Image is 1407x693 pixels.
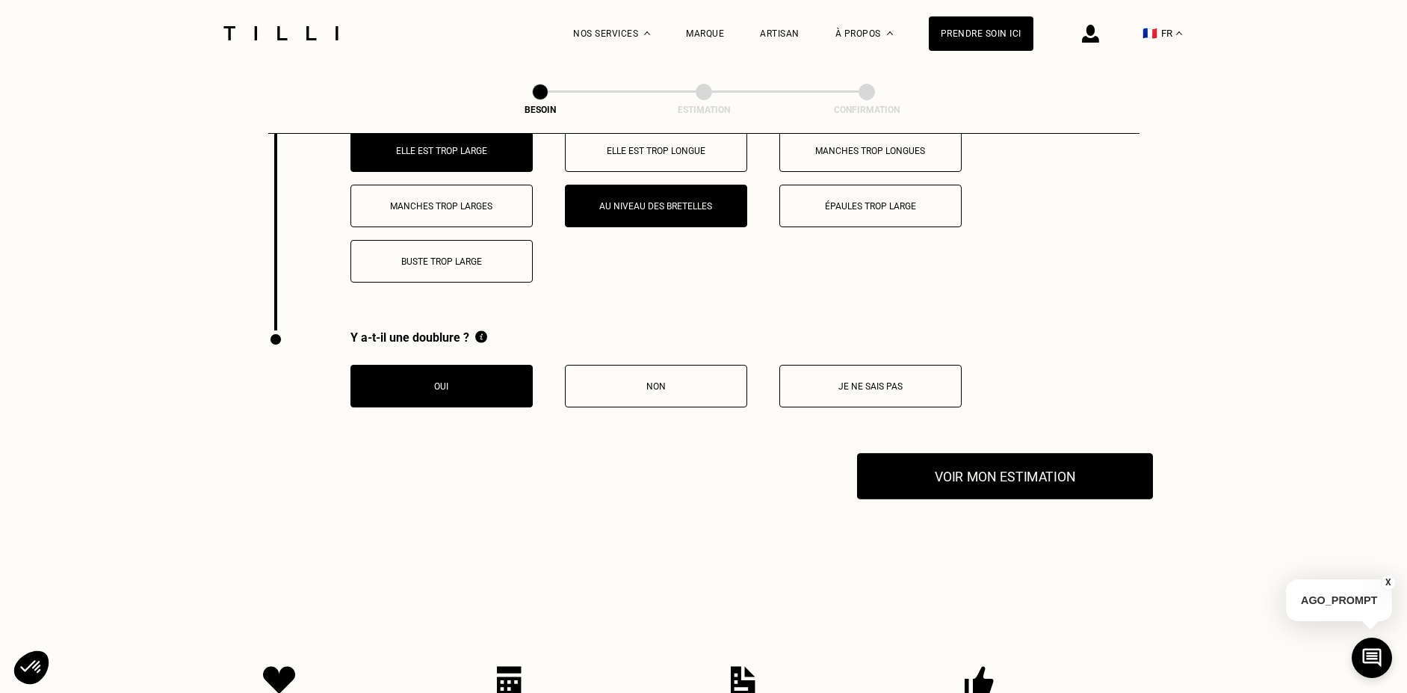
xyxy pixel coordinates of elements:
div: Estimation [629,105,779,115]
button: Manches trop longues [779,129,962,172]
div: Confirmation [792,105,941,115]
a: Marque [686,28,724,39]
p: Oui [359,381,525,392]
p: AGO_PROMPT [1286,579,1392,621]
p: Épaules trop large [788,201,953,212]
span: 🇫🇷 [1142,26,1157,40]
button: Buste trop large [350,240,533,283]
button: Oui [350,365,533,407]
button: Épaules trop large [779,185,962,227]
a: Artisan [760,28,800,39]
p: Elle est trop large [359,146,525,156]
button: X [1381,574,1396,591]
img: icône connexion [1082,25,1099,43]
img: Menu déroulant [644,31,650,35]
button: Voir mon estimation [857,453,1153,499]
p: Manches trop larges [359,201,525,212]
button: Je ne sais pas [779,365,962,407]
p: Elle est trop longue [573,146,739,156]
img: Information [475,330,487,343]
button: Non [565,365,747,407]
p: Manches trop longues [788,146,953,156]
div: Besoin [466,105,615,115]
div: Y a-t-il une doublure ? [350,330,962,346]
img: menu déroulant [1176,31,1182,35]
button: Elle est trop longue [565,129,747,172]
p: Je ne sais pas [788,381,953,392]
p: Non [573,381,739,392]
button: Au niveau des bretelles [565,185,747,227]
img: Logo du service de couturière Tilli [218,26,344,40]
button: Manches trop larges [350,185,533,227]
a: Prendre soin ici [929,16,1033,51]
button: Elle est trop large [350,129,533,172]
p: Buste trop large [359,256,525,267]
img: Menu déroulant à propos [887,31,893,35]
p: Au niveau des bretelles [573,201,739,212]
